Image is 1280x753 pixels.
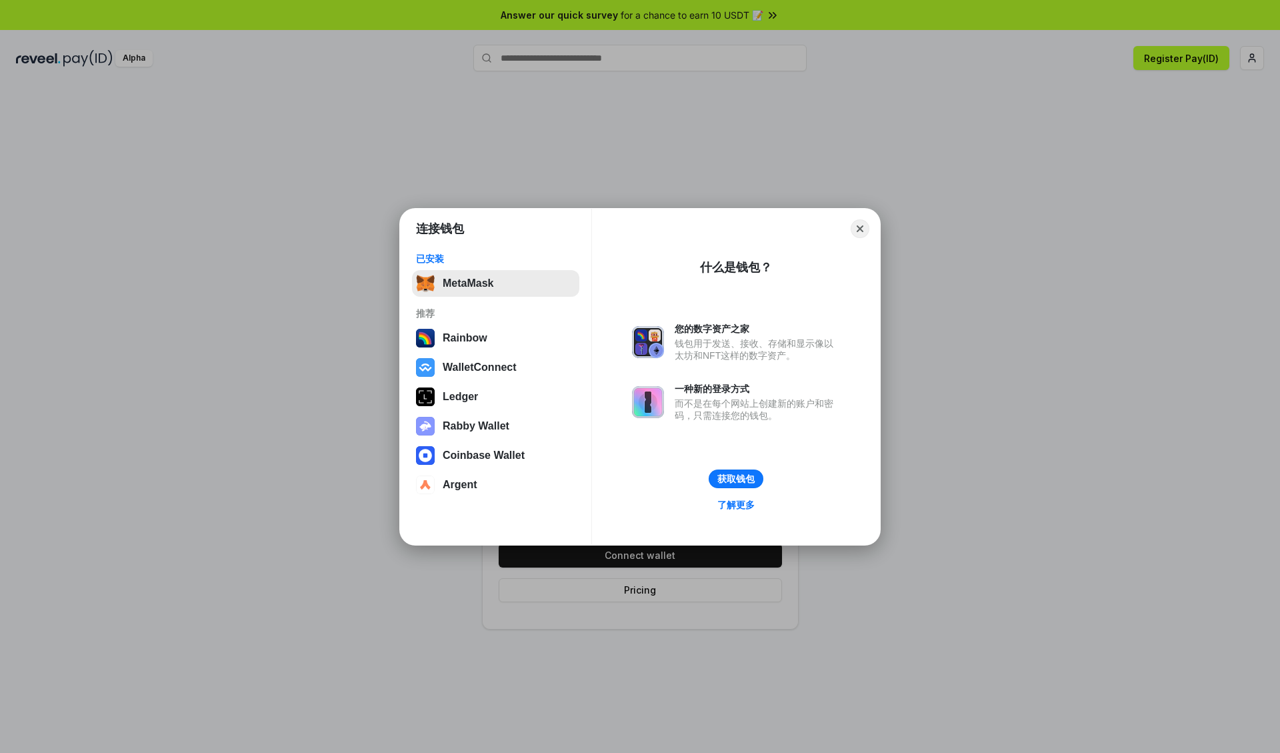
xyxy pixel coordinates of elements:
[416,329,435,347] img: svg+xml,%3Csvg%20width%3D%22120%22%20height%3D%22120%22%20viewBox%3D%220%200%20120%20120%22%20fil...
[416,274,435,293] img: svg+xml,%3Csvg%20fill%3D%22none%22%20height%3D%2233%22%20viewBox%3D%220%200%2035%2033%22%20width%...
[717,473,755,485] div: 获取钱包
[416,307,575,319] div: 推荐
[443,450,525,462] div: Coinbase Wallet
[851,219,869,238] button: Close
[443,332,487,344] div: Rainbow
[412,325,579,351] button: Rainbow
[412,384,579,410] button: Ledger
[675,323,840,335] div: 您的数字资产之家
[709,470,763,488] button: 获取钱包
[412,354,579,381] button: WalletConnect
[632,386,664,418] img: svg+xml,%3Csvg%20xmlns%3D%22http%3A%2F%2Fwww.w3.org%2F2000%2Fsvg%22%20fill%3D%22none%22%20viewBox...
[416,417,435,436] img: svg+xml,%3Csvg%20xmlns%3D%22http%3A%2F%2Fwww.w3.org%2F2000%2Fsvg%22%20fill%3D%22none%22%20viewBox...
[443,391,478,403] div: Ledger
[443,277,493,289] div: MetaMask
[675,337,840,361] div: 钱包用于发送、接收、存储和显示像以太坊和NFT这样的数字资产。
[416,388,435,406] img: svg+xml,%3Csvg%20xmlns%3D%22http%3A%2F%2Fwww.w3.org%2F2000%2Fsvg%22%20width%3D%2228%22%20height%3...
[416,221,464,237] h1: 连接钱包
[717,499,755,511] div: 了解更多
[416,446,435,465] img: svg+xml,%3Csvg%20width%3D%2228%22%20height%3D%2228%22%20viewBox%3D%220%200%2028%2028%22%20fill%3D...
[412,472,579,498] button: Argent
[709,496,763,514] a: 了解更多
[412,270,579,297] button: MetaMask
[416,476,435,494] img: svg+xml,%3Csvg%20width%3D%2228%22%20height%3D%2228%22%20viewBox%3D%220%200%2028%2028%22%20fill%3D...
[412,442,579,469] button: Coinbase Wallet
[675,383,840,395] div: 一种新的登录方式
[443,420,509,432] div: Rabby Wallet
[675,398,840,422] div: 而不是在每个网站上创建新的账户和密码，只需连接您的钱包。
[443,479,477,491] div: Argent
[412,413,579,440] button: Rabby Wallet
[700,259,772,275] div: 什么是钱包？
[632,326,664,358] img: svg+xml,%3Csvg%20xmlns%3D%22http%3A%2F%2Fwww.w3.org%2F2000%2Fsvg%22%20fill%3D%22none%22%20viewBox...
[416,358,435,377] img: svg+xml,%3Csvg%20width%3D%2228%22%20height%3D%2228%22%20viewBox%3D%220%200%2028%2028%22%20fill%3D...
[443,361,517,373] div: WalletConnect
[416,253,575,265] div: 已安装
